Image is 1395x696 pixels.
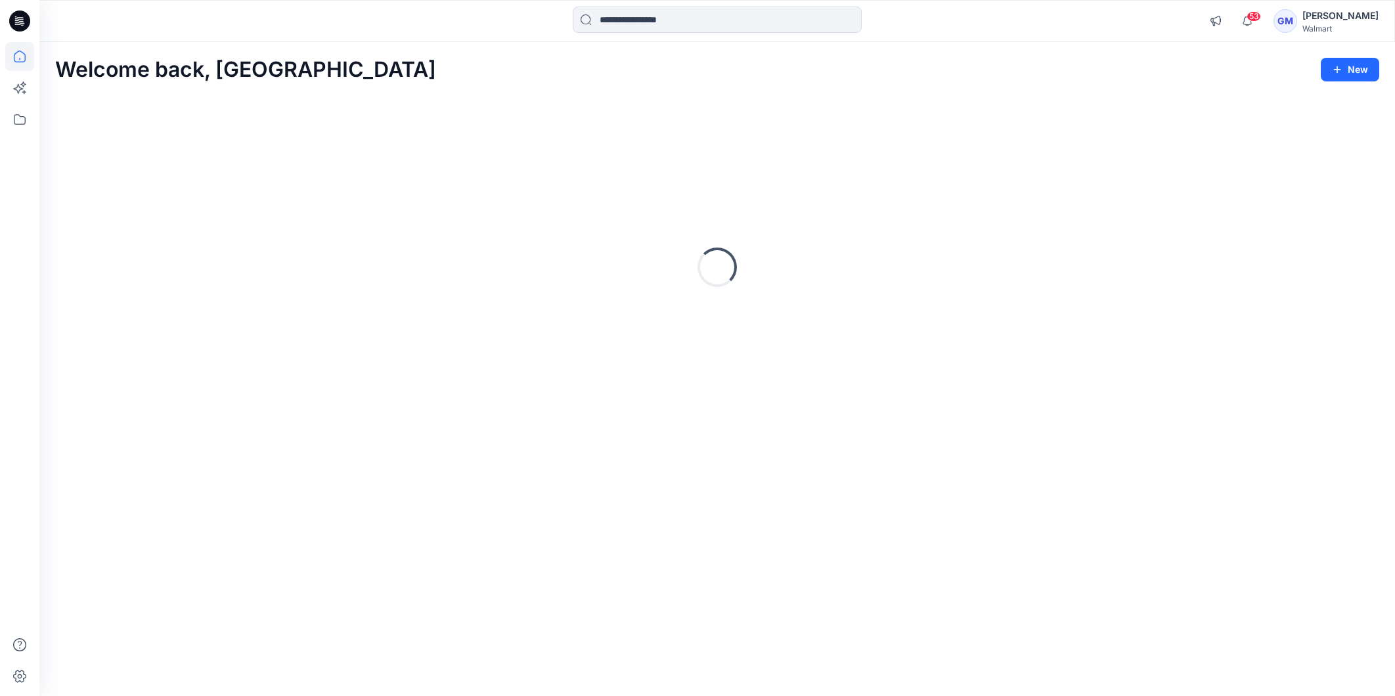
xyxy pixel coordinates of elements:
div: [PERSON_NAME] [1302,8,1379,24]
span: 53 [1247,11,1261,22]
div: GM [1273,9,1297,33]
button: New [1321,58,1379,81]
div: Walmart [1302,24,1379,33]
h2: Welcome back, [GEOGRAPHIC_DATA] [55,58,436,82]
